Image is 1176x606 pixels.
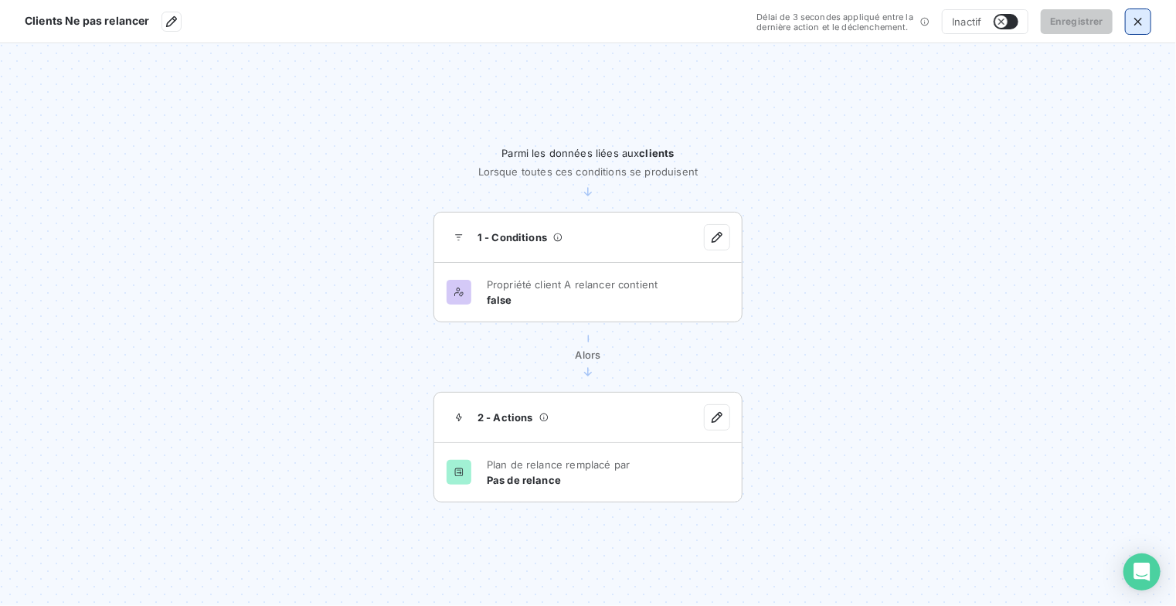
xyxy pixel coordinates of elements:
[487,294,658,306] span: false
[576,342,601,364] span: Alors
[478,231,547,243] span: 1 - Conditions
[487,458,630,471] span: Plan de relance remplacé par
[487,278,658,291] span: Propriété client A relancer contient
[639,147,674,159] span: clients
[501,147,674,159] span: Parmi les données liées aux
[1041,9,1113,34] button: Enregistrer
[756,12,913,32] span: Délai de 3 secondes appliqué entre la dernière action et le déclenchement.
[25,14,149,27] span: Clients Ne pas relancer
[1123,553,1161,591] div: Open Intercom Messenger
[952,15,981,28] span: Inactif
[478,411,533,424] span: 2 - Actions
[487,474,630,486] span: Pas de relance
[478,165,698,178] span: Lorsque toutes ces conditions se produisent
